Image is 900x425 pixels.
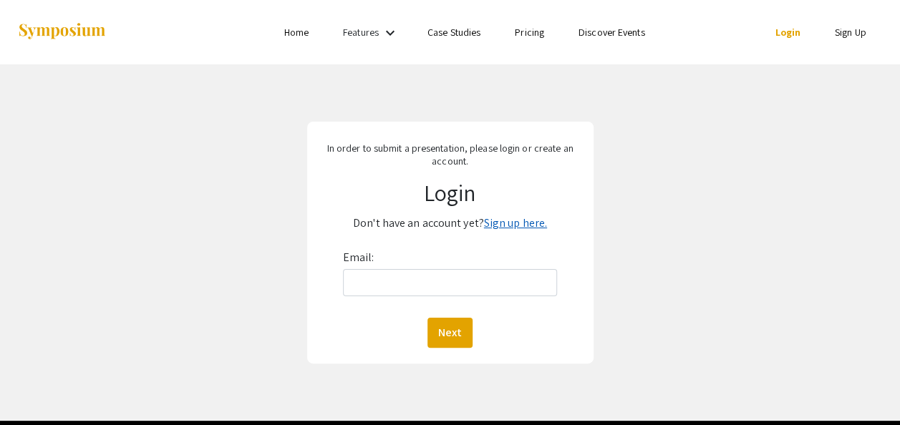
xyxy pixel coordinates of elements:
[284,26,309,39] a: Home
[579,26,645,39] a: Discover Events
[427,318,473,348] button: Next
[515,26,544,39] a: Pricing
[382,24,399,41] mat-icon: Expand Features list
[316,212,584,235] p: Don't have an account yet?
[835,26,866,39] a: Sign Up
[316,179,584,206] h1: Login
[775,26,800,39] a: Login
[316,142,584,167] p: In order to submit a presentation, please login or create an account.
[343,26,379,39] a: Features
[484,215,547,230] a: Sign up here.
[427,26,480,39] a: Case Studies
[11,361,61,414] iframe: Chat
[17,22,107,41] img: Symposium by ForagerOne
[343,246,374,269] label: Email:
